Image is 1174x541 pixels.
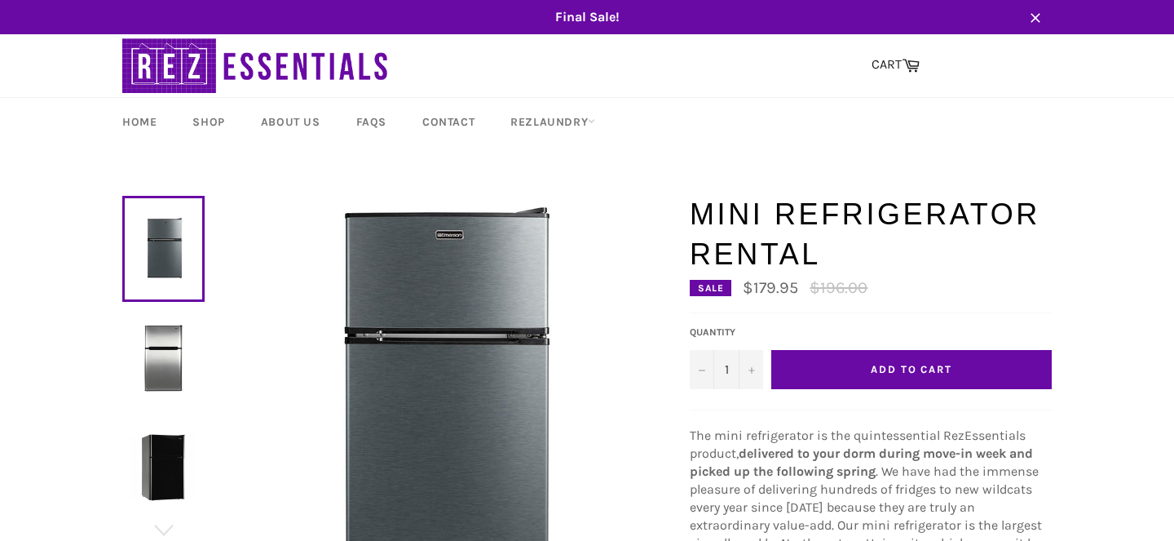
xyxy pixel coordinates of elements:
button: Add to Cart [771,350,1052,389]
img: Mini Refrigerator Rental [130,434,196,500]
button: Increase quantity [739,350,763,389]
a: About Us [245,98,337,146]
a: Shop [176,98,241,146]
strong: delivered to your dorm during move-in week and picked up the following spring [690,446,1033,479]
span: $179.95 [743,278,798,297]
a: RezLaundry [494,98,611,146]
span: The mini refrigerator is the quintessential RezEssentials product, [690,428,1026,461]
button: Decrease quantity [690,350,714,389]
a: CART [863,48,928,82]
img: RezEssentials [122,34,391,97]
a: Contact [406,98,491,146]
span: Final Sale! [106,8,1068,26]
a: FAQs [340,98,403,146]
div: Sale [690,280,731,296]
span: Add to Cart [871,363,952,375]
a: Home [106,98,173,146]
img: Mini Refrigerator Rental [130,325,196,391]
h1: Mini Refrigerator Rental [690,194,1052,275]
label: Quantity [690,326,763,339]
s: $196.00 [810,278,867,297]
